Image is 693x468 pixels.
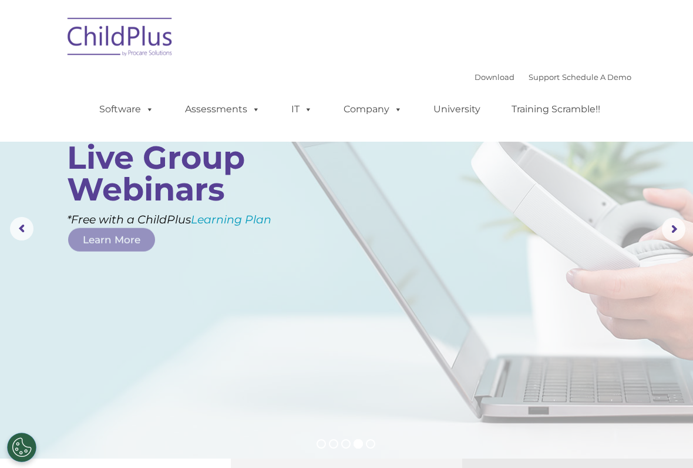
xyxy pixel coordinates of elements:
a: Assessments [173,98,272,121]
button: Cookies Settings [7,433,36,462]
a: Schedule A Demo [562,72,631,82]
a: Software [88,98,166,121]
a: Learning Plan [191,213,271,226]
a: Training Scramble!! [500,98,612,121]
a: Company [332,98,414,121]
a: Download [475,72,514,82]
a: Learn More [68,228,155,252]
rs-layer: *Free with a ChildPlus [67,209,312,230]
a: University [422,98,492,121]
img: ChildPlus by Procare Solutions [62,9,179,68]
a: Support [529,72,560,82]
font: | [475,72,631,82]
rs-layer: Live Group Webinars [67,142,292,205]
a: IT [280,98,324,121]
